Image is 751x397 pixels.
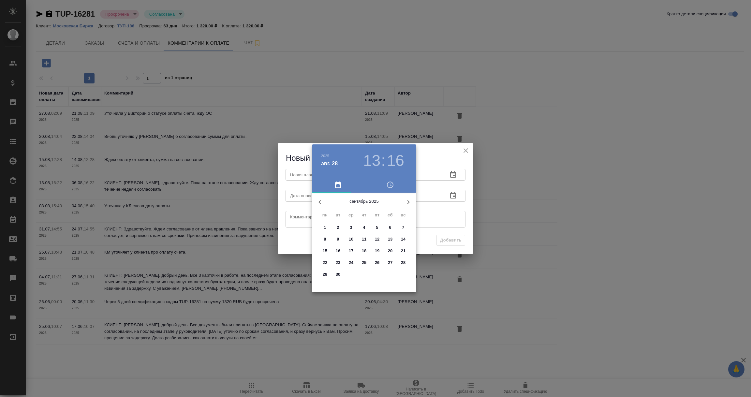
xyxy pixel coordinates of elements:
[319,257,331,269] button: 22
[397,245,409,257] button: 21
[397,222,409,233] button: 7
[397,257,409,269] button: 28
[362,248,367,254] p: 18
[401,248,406,254] p: 21
[384,222,396,233] button: 6
[319,222,331,233] button: 1
[319,245,331,257] button: 15
[345,257,357,269] button: 24
[336,248,341,254] p: 16
[371,245,383,257] button: 19
[336,271,341,278] p: 30
[332,222,344,233] button: 2
[319,212,331,218] span: пн
[371,233,383,245] button: 12
[321,154,329,158] button: 2025
[324,236,326,243] p: 8
[358,233,370,245] button: 11
[384,212,396,218] span: сб
[387,152,404,170] button: 16
[371,212,383,218] span: пт
[358,257,370,269] button: 25
[319,269,331,280] button: 29
[363,224,365,231] p: 4
[324,224,326,231] p: 1
[358,222,370,233] button: 4
[362,236,367,243] p: 11
[337,236,339,243] p: 9
[388,248,393,254] p: 20
[323,248,328,254] p: 15
[362,259,367,266] p: 25
[375,236,380,243] p: 12
[332,269,344,280] button: 30
[345,222,357,233] button: 3
[349,259,354,266] p: 24
[337,224,339,231] p: 2
[389,224,391,231] p: 6
[332,212,344,218] span: вт
[402,224,404,231] p: 7
[332,257,344,269] button: 23
[321,160,338,168] button: авг. 28
[384,245,396,257] button: 20
[388,236,393,243] p: 13
[332,245,344,257] button: 16
[345,245,357,257] button: 17
[345,233,357,245] button: 10
[371,222,383,233] button: 5
[328,198,401,205] p: сентябрь 2025
[323,271,328,278] p: 29
[397,212,409,218] span: вс
[384,257,396,269] button: 27
[401,236,406,243] p: 14
[388,259,393,266] p: 27
[376,224,378,231] p: 5
[401,259,406,266] p: 28
[363,152,380,170] button: 13
[397,233,409,245] button: 14
[345,212,357,218] span: ср
[323,259,328,266] p: 22
[349,248,354,254] p: 17
[336,259,341,266] p: 23
[371,257,383,269] button: 26
[350,224,352,231] p: 3
[349,236,354,243] p: 10
[332,233,344,245] button: 9
[384,233,396,245] button: 13
[358,245,370,257] button: 18
[358,212,370,218] span: чт
[319,233,331,245] button: 8
[381,152,385,170] h3: :
[375,259,380,266] p: 26
[375,248,380,254] p: 19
